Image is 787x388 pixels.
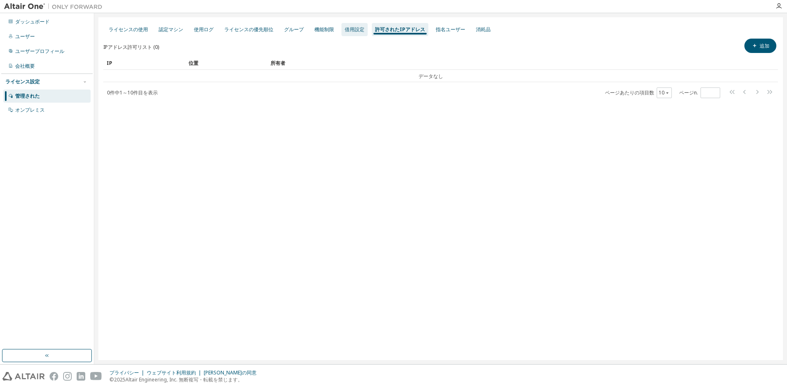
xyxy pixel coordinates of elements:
[375,26,425,33] font: 許可されたIPアドレス
[605,89,654,96] font: ページあたりの項目数
[109,26,148,33] font: ライセンスの使用
[15,106,45,113] font: オンプレミス
[760,42,769,49] font: 追加
[127,89,138,96] font: 10件
[679,89,698,96] font: ページn.
[284,26,304,33] font: グループ
[15,33,35,40] font: ユーザー
[109,369,139,376] font: プライバシー
[5,78,40,85] font: ライセンス設定
[476,26,491,33] font: 消耗品
[90,372,102,381] img: youtube.svg
[15,48,64,55] font: ユーザープロフィール
[15,92,40,99] font: 管理された
[103,44,159,51] font: IPアドレス許可リスト (0)
[419,72,443,79] font: データなし
[224,26,273,33] font: ライセンスの優先順位
[15,62,35,69] font: 会社概要
[120,89,123,96] font: 1
[107,60,112,67] font: IP
[159,26,183,33] font: 認定マシン
[77,372,85,381] img: linkedin.svg
[15,18,50,25] font: ダッシュボード
[204,369,257,376] font: [PERSON_NAME]の同意
[271,60,285,67] font: 所有者
[345,26,364,33] font: 借用設定
[107,89,115,96] font: 0件
[138,89,158,96] font: 目を表示
[189,60,198,67] font: 位置
[114,376,125,383] font: 2025
[109,376,114,383] font: ©
[194,26,214,33] font: 使用ログ
[4,2,107,11] img: アルタイルワン
[147,369,196,376] font: ウェブサイト利用規約
[63,372,72,381] img: instagram.svg
[125,376,243,383] font: Altair Engineering, Inc. 無断複写・転載を禁じます。
[2,372,45,381] img: altair_logo.svg
[436,26,465,33] font: 指名ユーザー
[314,26,334,33] font: 機能制限
[115,89,120,96] font: 中
[123,89,127,96] font: ～
[744,39,776,53] button: 追加
[50,372,58,381] img: facebook.svg
[659,89,664,96] font: 10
